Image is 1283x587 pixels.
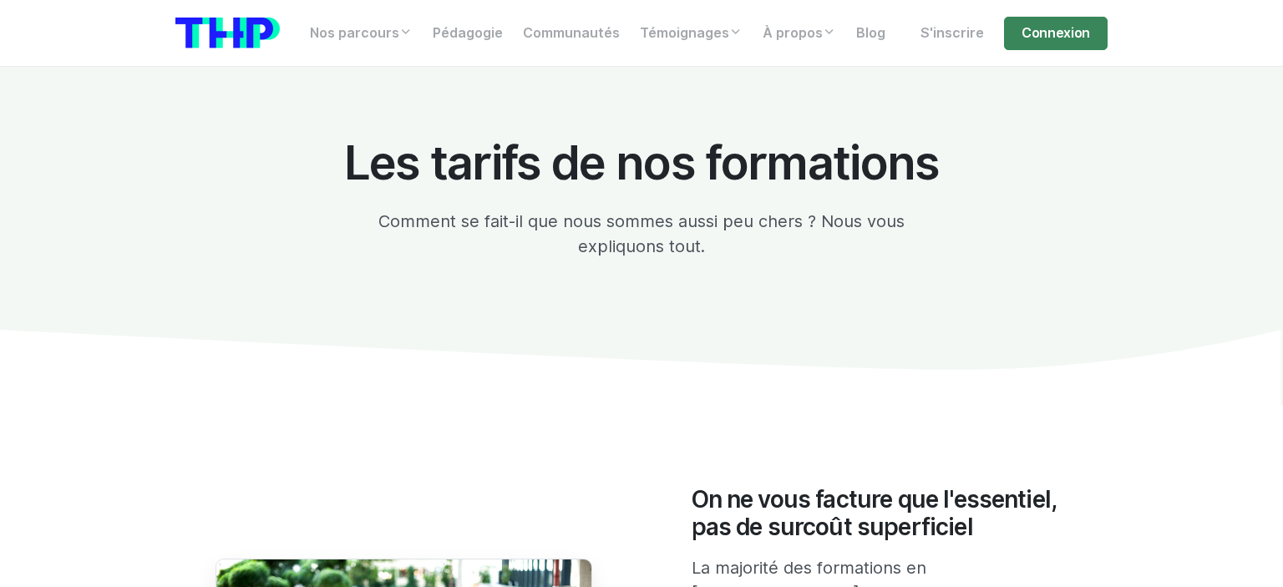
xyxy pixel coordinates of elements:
a: Pédagogie [423,17,513,50]
a: S'inscrire [910,17,994,50]
p: Comment se fait-il que nous sommes aussi peu chers ? Nous vous expliquons tout. [334,209,949,259]
a: Témoignages [630,17,753,50]
a: À propos [753,17,846,50]
h1: Les tarifs de nos formations [334,137,949,189]
a: Connexion [1004,17,1108,50]
a: Communautés [513,17,630,50]
a: Blog [846,17,895,50]
a: Nos parcours [300,17,423,50]
img: logo [175,18,280,48]
h2: On ne vous facture que l'essentiel, pas de surcoût superficiel [692,486,1068,542]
